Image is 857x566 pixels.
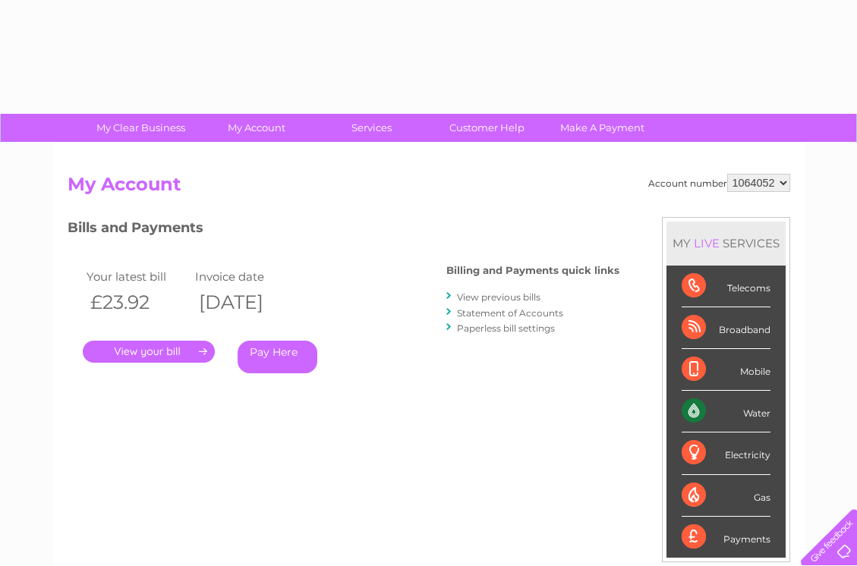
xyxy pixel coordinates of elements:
div: Payments [682,517,770,558]
a: Customer Help [424,114,550,142]
a: My Account [194,114,319,142]
div: Account number [648,174,790,192]
div: Broadband [682,307,770,349]
a: Paperless bill settings [457,322,555,334]
th: [DATE] [191,287,301,318]
td: Your latest bill [83,266,192,287]
div: Electricity [682,432,770,474]
h4: Billing and Payments quick links [446,265,619,276]
h2: My Account [68,174,790,203]
h3: Bills and Payments [68,217,619,244]
a: My Clear Business [78,114,203,142]
a: Pay Here [238,341,317,373]
a: . [83,341,215,363]
a: Statement of Accounts [457,307,563,319]
div: MY SERVICES [666,222,786,265]
a: View previous bills [457,291,540,303]
a: Make A Payment [540,114,665,142]
div: Gas [682,475,770,517]
td: Invoice date [191,266,301,287]
div: Telecoms [682,266,770,307]
div: Mobile [682,349,770,391]
div: LIVE [691,236,723,250]
a: Services [309,114,434,142]
div: Water [682,391,770,432]
th: £23.92 [83,287,192,318]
